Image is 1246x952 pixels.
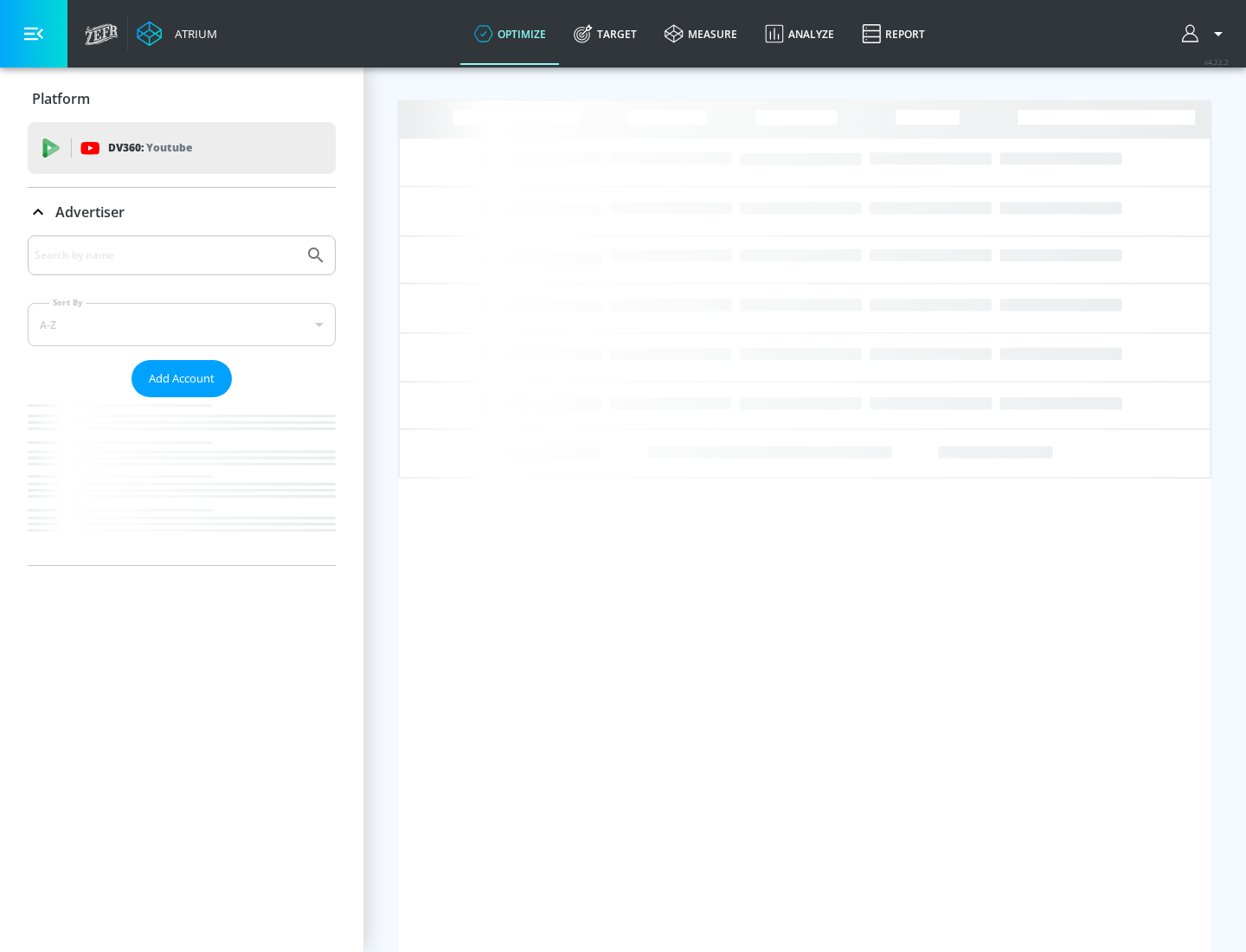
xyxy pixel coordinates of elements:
div: A-Z [28,303,336,346]
div: Platform [28,74,336,123]
label: Sort By [49,297,87,308]
a: Report [848,3,939,65]
a: optimize [460,3,560,65]
span: v 4.22.2 [1204,57,1229,67]
a: measure [651,3,751,65]
div: DV360: Youtube [28,122,336,174]
p: Platform [32,89,90,108]
a: Atrium [137,21,217,47]
button: Add Account [132,360,232,397]
nav: list of Advertiser [28,397,336,565]
p: Advertiser [55,203,125,222]
p: DV360: [108,138,192,158]
a: Target [560,3,651,65]
span: Add Account [149,369,215,389]
div: Advertiser [28,188,336,236]
input: Search by name [35,244,297,267]
div: Atrium [168,26,217,42]
a: Analyze [751,3,848,65]
p: Youtube [146,138,192,157]
div: Advertiser [28,235,336,565]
